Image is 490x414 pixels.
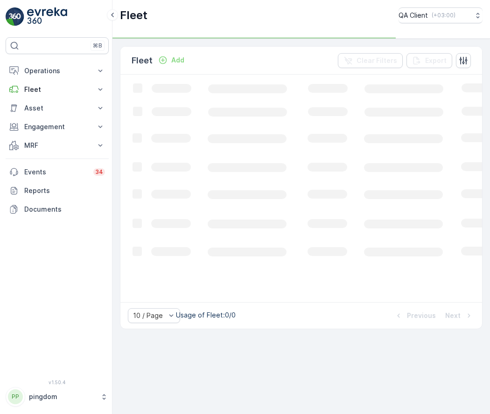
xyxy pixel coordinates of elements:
[132,54,153,67] p: Fleet
[24,103,90,113] p: Asset
[6,99,109,117] button: Asset
[120,8,147,23] p: Fleet
[171,55,184,65] p: Add
[6,181,109,200] a: Reports
[27,7,67,26] img: logo_light-DOdMpM7g.png
[432,12,455,19] p: ( +03:00 )
[357,56,397,65] p: Clear Filters
[399,7,483,23] button: QA Client(+03:00)
[445,311,461,320] p: Next
[24,122,90,131] p: Engagement
[24,85,90,94] p: Fleet
[6,379,109,385] span: v 1.50.4
[425,56,447,65] p: Export
[8,389,23,404] div: PP
[24,186,105,195] p: Reports
[6,117,109,136] button: Engagement
[24,205,105,214] p: Documents
[176,310,236,320] p: Usage of Fleet : 0/0
[6,387,109,407] button: PPpingdom
[93,42,102,49] p: ⌘B
[24,66,90,76] p: Operations
[95,168,103,176] p: 34
[407,311,436,320] p: Previous
[6,163,109,181] a: Events34
[154,55,188,66] button: Add
[393,310,437,321] button: Previous
[24,141,90,150] p: MRF
[6,7,24,26] img: logo
[338,53,403,68] button: Clear Filters
[6,136,109,155] button: MRF
[6,80,109,99] button: Fleet
[399,11,428,20] p: QA Client
[444,310,475,321] button: Next
[24,167,88,177] p: Events
[6,62,109,80] button: Operations
[6,200,109,219] a: Documents
[406,53,452,68] button: Export
[29,392,96,401] p: pingdom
